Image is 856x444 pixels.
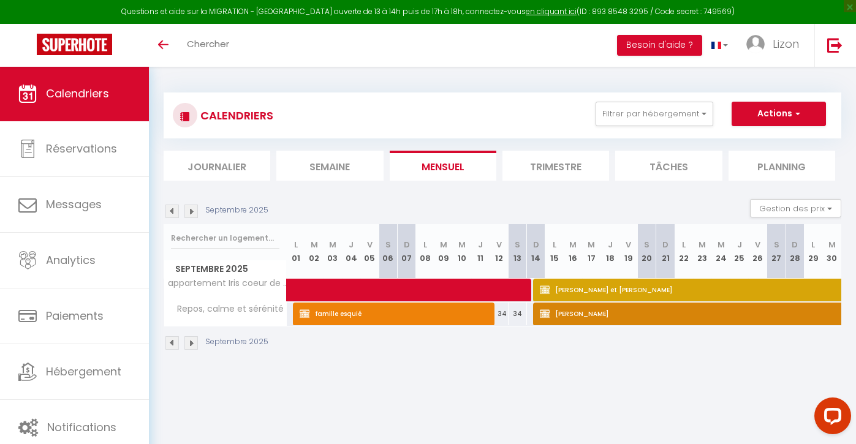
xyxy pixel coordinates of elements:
th: 24 [711,224,730,279]
img: ... [746,35,765,53]
abbr: D [404,239,410,250]
th: 27 [767,224,786,279]
abbr: M [588,239,595,250]
li: Semaine [276,151,383,181]
li: Tâches [615,151,722,181]
abbr: V [496,239,502,250]
th: 09 [434,224,453,279]
th: 15 [545,224,564,279]
span: Paiements [46,308,104,323]
span: Chercher [187,37,229,50]
abbr: L [553,239,556,250]
th: 08 [416,224,434,279]
img: logout [827,37,843,53]
th: 21 [656,224,675,279]
th: 12 [490,224,508,279]
th: 17 [582,224,600,279]
span: Messages [46,197,102,212]
abbr: L [682,239,686,250]
th: 29 [804,224,822,279]
abbr: J [737,239,742,250]
span: Hébergement [46,364,121,379]
th: 20 [638,224,656,279]
span: Analytics [46,252,96,268]
abbr: V [755,239,760,250]
th: 25 [730,224,749,279]
abbr: L [423,239,427,250]
abbr: L [811,239,815,250]
abbr: J [608,239,613,250]
span: Lizon [773,36,799,51]
span: appartement Iris coeur de ville avec terrasse [166,279,289,288]
th: 28 [786,224,804,279]
span: Réservations [46,141,117,156]
abbr: J [478,239,483,250]
abbr: V [626,239,631,250]
th: 02 [305,224,324,279]
th: 19 [619,224,638,279]
abbr: D [662,239,669,250]
abbr: M [440,239,447,250]
abbr: M [718,239,725,250]
iframe: LiveChat chat widget [805,393,856,444]
span: famille esquié [300,302,490,325]
th: 03 [324,224,342,279]
abbr: M [828,239,836,250]
th: 13 [509,224,527,279]
abbr: V [367,239,373,250]
abbr: D [533,239,539,250]
th: 22 [675,224,693,279]
th: 23 [693,224,711,279]
abbr: L [294,239,298,250]
abbr: S [515,239,520,250]
th: 07 [398,224,416,279]
th: 18 [600,224,619,279]
div: 34 [509,303,527,325]
th: 05 [360,224,379,279]
abbr: M [329,239,336,250]
div: 34 [490,303,508,325]
span: Notifications [47,420,116,435]
span: Septembre 2025 [164,260,286,278]
button: Gestion des prix [750,199,841,217]
th: 11 [471,224,490,279]
th: 06 [379,224,397,279]
p: Septembre 2025 [205,205,268,216]
th: 16 [564,224,582,279]
li: Journalier [164,151,270,181]
abbr: S [774,239,779,250]
th: 01 [287,224,305,279]
span: Repos, calme et sérénité [166,303,287,316]
abbr: D [792,239,798,250]
th: 26 [749,224,767,279]
abbr: M [311,239,318,250]
li: Planning [729,151,835,181]
button: Filtrer par hébergement [596,102,713,126]
button: Actions [732,102,826,126]
a: ... Lizon [737,24,814,67]
abbr: M [569,239,577,250]
li: Mensuel [390,151,496,181]
abbr: S [385,239,391,250]
a: en cliquant ici [526,6,577,17]
abbr: M [458,239,466,250]
abbr: M [699,239,706,250]
abbr: J [349,239,354,250]
span: Calendriers [46,86,109,101]
input: Rechercher un logement... [171,227,279,249]
li: Trimestre [502,151,609,181]
button: Besoin d'aide ? [617,35,702,56]
h3: CALENDRIERS [197,102,273,129]
p: Septembre 2025 [205,336,268,348]
img: Super Booking [37,34,112,55]
th: 10 [453,224,471,279]
th: 30 [822,224,841,279]
a: Chercher [178,24,238,67]
th: 04 [342,224,360,279]
th: 14 [527,224,545,279]
abbr: S [644,239,650,250]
